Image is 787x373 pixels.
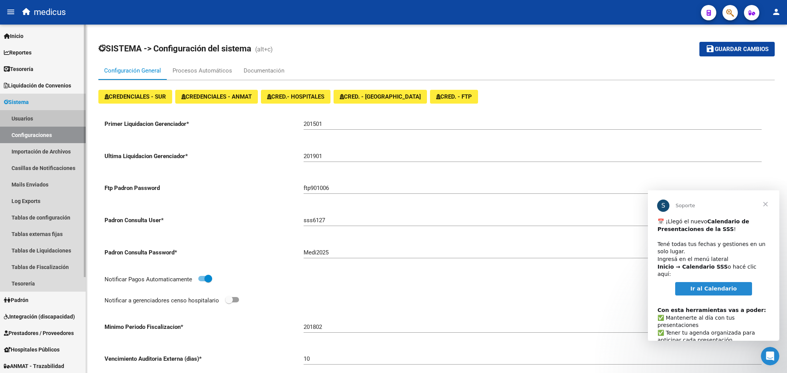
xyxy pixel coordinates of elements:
[105,276,192,283] span: Notificar Pagos Automaticamente
[175,90,258,104] button: CREDENCIALES - ANMAT
[4,345,60,354] span: Hospitales Públicos
[4,329,74,337] span: Prestadores / Proveedores
[255,46,273,53] span: (alt+c)
[706,44,715,53] mat-icon: save
[34,4,66,21] span: medicus
[105,184,304,192] p: Ftp Padron Password
[334,90,427,104] button: CRED. - [GEOGRAPHIC_DATA]
[4,65,33,73] span: Tesorería
[430,90,478,104] button: CRED. - FTP
[105,323,304,331] p: Minimo Periodo Fiscalizacion
[105,248,304,257] p: Padron Consulta Password
[105,93,166,100] span: CREDENCIALES - SUR
[4,32,23,40] span: Inicio
[4,296,28,304] span: Padrón
[10,109,122,206] div: ​✅ Mantenerte al día con tus presentaciones ✅ Tener tu agenda organizada para anticipar cada pres...
[648,190,779,341] iframe: Intercom live chat mensaje
[261,90,330,104] button: CRED.- HOSPITALES
[181,93,252,100] span: CREDENCIALES - ANMAT
[436,93,472,100] span: CRED. - FTP
[10,117,118,123] b: Con esta herramientas vas a poder:
[105,152,304,160] p: Ultima Liquidacion Gerenciador
[772,7,781,17] mat-icon: person
[4,81,71,90] span: Liquidación de Convenios
[105,216,304,224] p: Padron Consulta User
[4,362,64,370] span: ANMAT - Trazabilidad
[267,93,324,100] span: CRED.- HOSPITALES
[4,48,32,57] span: Reportes
[105,120,304,128] p: Primer Liquidacion Gerenciador
[4,98,29,106] span: Sistema
[105,355,304,363] p: Vencimiento Auditoria Externa (dias)
[6,7,15,17] mat-icon: menu
[4,312,75,321] span: Integración (discapacidad)
[715,46,769,53] span: Guardar cambios
[699,42,775,56] button: Guardar cambios
[340,93,421,100] span: CRED. - [GEOGRAPHIC_DATA]
[98,44,251,53] span: SISTEMA -> Configuración del sistema
[98,90,172,104] button: CREDENCIALES - SUR
[104,66,161,75] div: Configuración General
[761,347,779,365] iframe: Intercom live chat
[173,66,232,75] div: Procesos Automáticos
[244,66,284,75] div: Documentación
[105,297,219,304] span: Notificar a gerenciadores censo hospitalario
